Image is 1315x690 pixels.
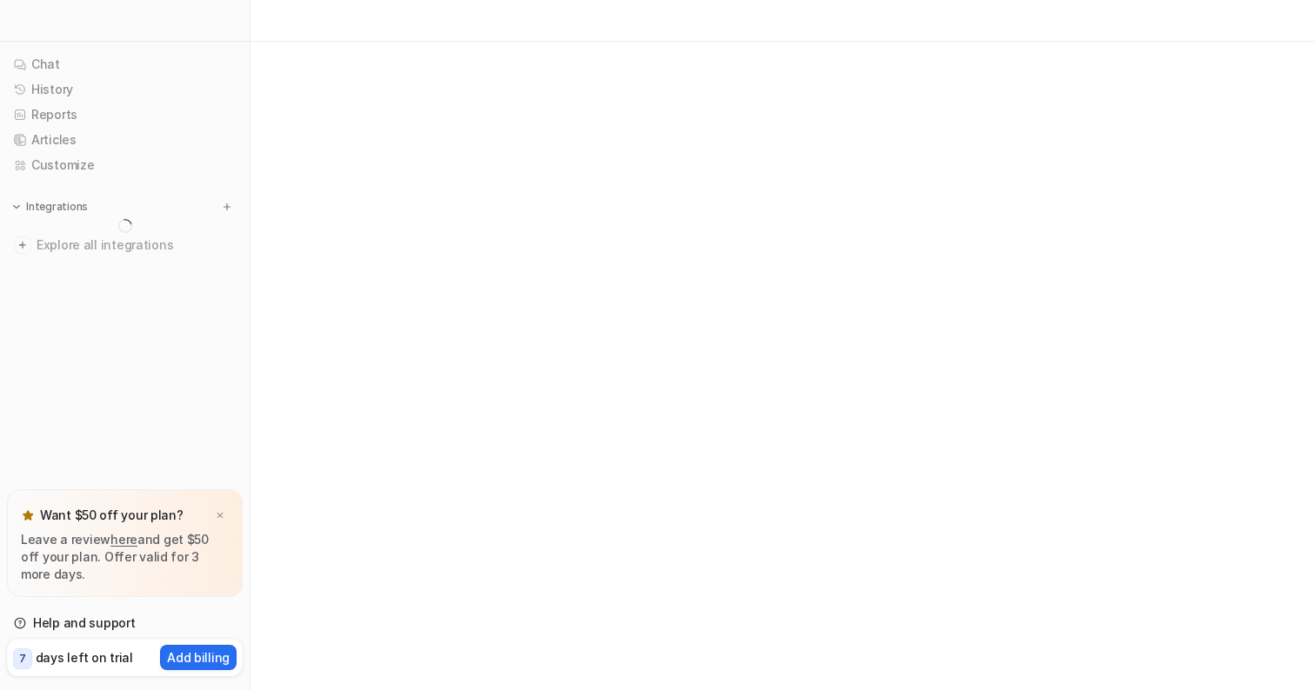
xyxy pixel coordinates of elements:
a: Customize [7,153,243,177]
button: Integrations [7,198,93,216]
img: explore all integrations [14,236,31,254]
p: days left on trial [36,648,133,667]
p: 7 [19,651,26,667]
a: Explore all integrations [7,233,243,257]
p: Integrations [26,200,88,214]
img: star [21,508,35,522]
a: Chat [7,52,243,76]
p: Add billing [167,648,230,667]
p: Want $50 off your plan? [40,507,184,524]
a: History [7,77,243,102]
button: Add billing [160,645,237,670]
img: menu_add.svg [221,201,233,213]
span: Explore all integrations [37,231,236,259]
a: Help and support [7,611,243,635]
img: expand menu [10,201,23,213]
a: Reports [7,103,243,127]
a: here [110,532,137,547]
img: x [215,510,225,521]
a: Articles [7,128,243,152]
p: Leave a review and get $50 off your plan. Offer valid for 3 more days. [21,531,229,583]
